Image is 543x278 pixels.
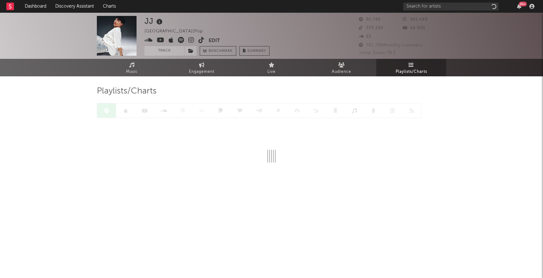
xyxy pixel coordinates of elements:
[517,4,521,9] button: 99+
[359,51,396,55] span: Jump Score: 79.1
[359,35,371,39] span: 53
[359,17,381,22] span: 91.746
[403,17,428,22] span: 365.448
[144,28,210,35] div: [GEOGRAPHIC_DATA] | Pop
[403,26,425,30] span: 48.300
[144,16,164,26] div: JJ
[209,37,220,45] button: Edit
[239,46,270,56] button: Summary
[97,59,167,76] a: Music
[167,59,237,76] a: Engagement
[189,68,214,76] span: Engagement
[237,59,306,76] a: Live
[359,43,422,47] span: 781.798 Monthly Listeners
[200,46,236,56] a: Benchmark
[247,49,266,53] span: Summary
[396,68,427,76] span: Playlists/Charts
[126,68,138,76] span: Music
[519,2,527,6] div: 99 +
[332,68,351,76] span: Audience
[144,46,184,56] button: Track
[359,26,383,30] span: 379.100
[267,68,276,76] span: Live
[209,47,233,55] span: Benchmark
[306,59,376,76] a: Audience
[403,3,499,10] input: Search for artists
[97,87,157,95] span: Playlists/Charts
[376,59,446,76] a: Playlists/Charts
